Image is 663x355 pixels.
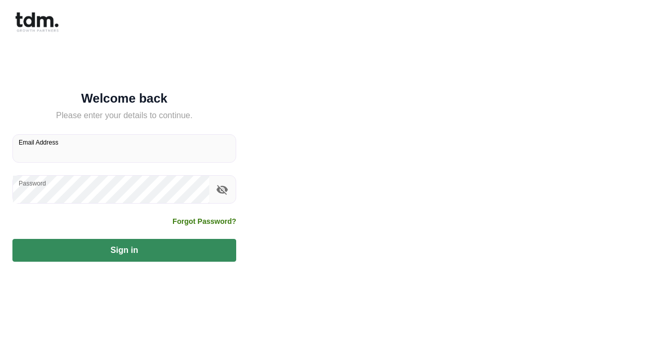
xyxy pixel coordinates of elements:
a: Forgot Password? [172,216,236,226]
button: Sign in [12,239,236,262]
label: Password [19,179,46,188]
h5: Welcome back [12,93,236,104]
h5: Please enter your details to continue. [12,109,236,122]
button: toggle password visibility [213,181,231,198]
label: Email Address [19,138,59,147]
